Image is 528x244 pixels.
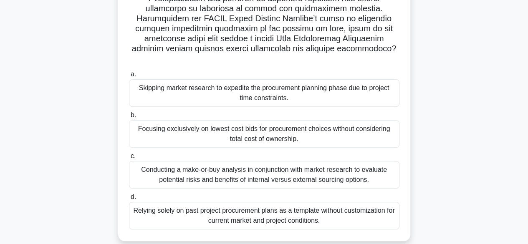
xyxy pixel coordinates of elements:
div: Skipping market research to expedite the procurement planning phase due to project time constraints. [129,79,399,107]
span: a. [131,70,136,78]
div: Conducting a make-or-buy analysis in conjunction with market research to evaluate potential risks... [129,161,399,189]
span: d. [131,193,136,200]
span: b. [131,111,136,118]
div: Relying solely on past project procurement plans as a template without customization for current ... [129,202,399,229]
div: Focusing exclusively on lowest cost bids for procurement choices without considering total cost o... [129,120,399,148]
span: c. [131,152,136,159]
